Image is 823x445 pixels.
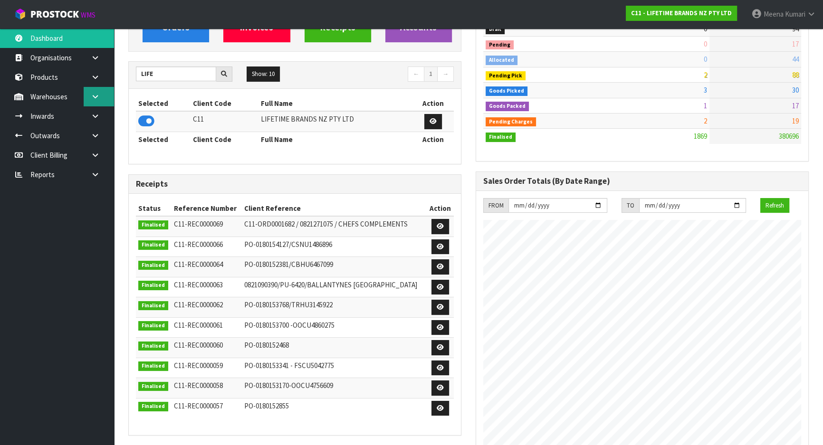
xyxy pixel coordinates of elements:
button: Show: 10 [247,66,280,82]
div: TO [622,198,639,213]
span: Draft [486,25,505,34]
span: 380696 [779,132,799,141]
span: PO-0180152381/CBHU6467099 [244,260,333,269]
span: 0821090390/PU-6420/BALLANTYNES [GEOGRAPHIC_DATA] [244,280,417,289]
button: Refresh [760,198,789,213]
span: 2 [704,116,707,125]
span: Finalised [138,382,168,391]
span: Goods Picked [486,86,527,96]
span: 0 [704,55,707,64]
span: 0 [704,24,707,33]
span: Finalised [138,281,168,290]
span: C11-REC0000058 [174,381,223,390]
span: ProStock [30,8,79,20]
strong: C11 - LIFETIME BRANDS NZ PTY LTD [631,9,732,17]
td: C11 [191,111,258,132]
th: Client Code [191,132,258,147]
span: 17 [792,101,799,110]
span: 0 [704,39,707,48]
span: 17 [792,39,799,48]
th: Full Name [258,132,412,147]
a: ← [408,66,424,82]
span: Finalised [138,301,168,311]
span: C11-ORD0001682 / 0821271075 / CHEFS COMPLEMENTS [244,219,408,228]
span: 88 [792,70,799,79]
span: Finalised [138,341,168,351]
span: 2 [704,70,707,79]
span: 44 [792,55,799,64]
span: Pending Pick [486,71,526,81]
span: Meena [764,9,784,19]
span: Pending Charges [486,117,536,127]
span: Kumari [785,9,805,19]
div: FROM [483,198,508,213]
span: PO-0180153700 -OOCU4860275 [244,321,335,330]
th: Selected [136,96,191,111]
th: Reference Number [172,201,242,216]
a: → [437,66,454,82]
a: 1 [424,66,438,82]
span: Finalised [138,321,168,331]
span: C11-REC0000060 [174,341,223,350]
span: Finalised [138,240,168,250]
span: Pending [486,40,514,50]
span: PO-0180153768/TRHU3145922 [244,300,333,309]
th: Action [412,96,454,111]
span: C11-REC0000063 [174,280,223,289]
span: C11-REC0000062 [174,300,223,309]
span: PO-0180154127/CSNU1486896 [244,240,332,249]
span: C11-REC0000057 [174,401,223,410]
th: Status [136,201,172,216]
span: 30 [792,85,799,95]
h3: Receipts [136,180,454,189]
span: PO-0180152855 [244,401,289,410]
span: Allocated [486,56,517,65]
span: C11-REC0000064 [174,260,223,269]
span: Finalised [138,361,168,371]
span: Finalised [138,220,168,230]
span: C11-REC0000069 [174,219,223,228]
th: Client Code [191,96,258,111]
a: C11 - LIFETIME BRANDS NZ PTY LTD [626,6,737,21]
span: 1 [704,101,707,110]
span: C11-REC0000061 [174,321,223,330]
th: Client Reference [242,201,427,216]
span: Finalised [486,133,516,142]
th: Action [427,201,454,216]
input: Search clients [136,66,216,81]
td: LIFETIME BRANDS NZ PTY LTD [258,111,412,132]
th: Full Name [258,96,412,111]
span: 1869 [694,132,707,141]
small: WMS [81,10,96,19]
span: Finalised [138,261,168,270]
span: Goods Packed [486,102,529,111]
span: Finalised [138,402,168,411]
span: PO-0180152468 [244,341,289,350]
span: PO-0180153341 - FSCU5042775 [244,361,334,370]
span: PO-0180153170-OOCU4756609 [244,381,333,390]
img: cube-alt.png [14,8,26,20]
span: 94 [792,24,799,33]
h3: Sales Order Totals (By Date Range) [483,177,801,186]
th: Action [412,132,454,147]
span: C11-REC0000059 [174,361,223,370]
span: C11-REC0000066 [174,240,223,249]
nav: Page navigation [302,66,454,83]
th: Selected [136,132,191,147]
span: 3 [704,85,707,95]
span: 19 [792,116,799,125]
